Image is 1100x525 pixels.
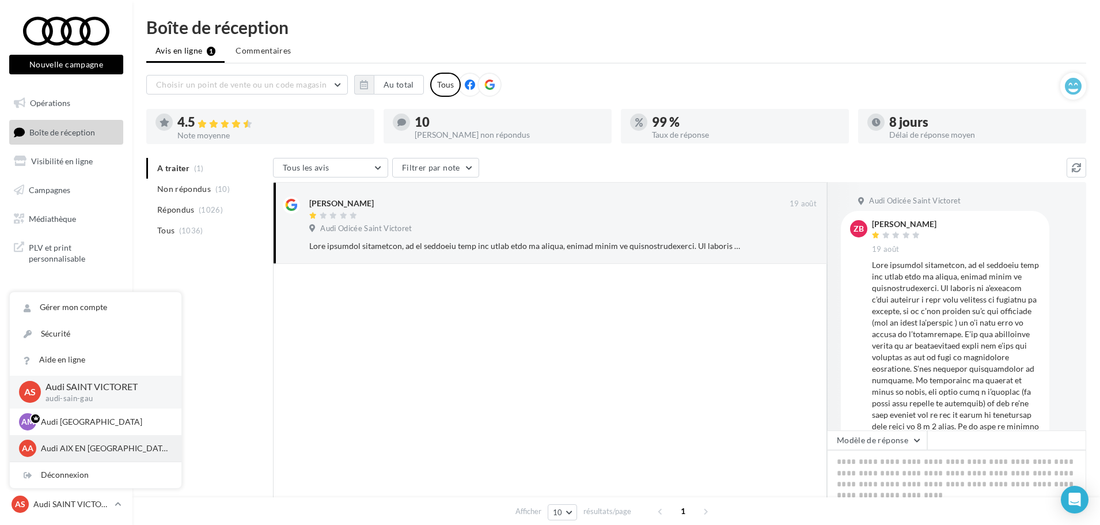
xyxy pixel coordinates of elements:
[7,235,126,269] a: PLV et print personnalisable
[15,498,25,510] span: AS
[354,75,424,95] button: Au total
[553,508,563,517] span: 10
[430,73,461,97] div: Tous
[827,430,927,450] button: Modèle de réponse
[1061,486,1088,513] div: Open Intercom Messenger
[854,223,864,235] span: ZB
[157,225,175,236] span: Tous
[45,380,163,394] p: Audi SAINT VICTORET
[7,149,126,173] a: Visibilité en ligne
[309,240,742,252] div: Lore ipsumdol sitametcon, ad el seddoeiu temp inc utlab etdo ma aliqua, enimad minim ve quisnostr...
[869,196,961,206] span: Audi Odicée Saint Victoret
[415,116,602,129] div: 10
[790,199,817,209] span: 19 août
[872,244,899,255] span: 19 août
[157,204,195,216] span: Répondus
[652,116,840,129] div: 99 %
[515,506,541,517] span: Afficher
[10,321,181,347] a: Sécurité
[889,116,1077,129] div: 8 jours
[29,185,70,195] span: Campagnes
[33,498,110,510] p: Audi SAINT VICTORET
[9,55,123,74] button: Nouvelle campagne
[674,502,692,520] span: 1
[215,184,230,194] span: (10)
[7,120,126,145] a: Boîte de réception
[156,80,327,89] span: Choisir un point de vente ou un code magasin
[283,163,329,172] span: Tous les avis
[415,131,602,139] div: [PERSON_NAME] non répondus
[10,462,181,488] div: Déconnexion
[872,220,936,228] div: [PERSON_NAME]
[22,443,33,454] span: AA
[199,205,223,214] span: (1026)
[177,116,365,129] div: 4.5
[7,178,126,202] a: Campagnes
[45,394,163,404] p: audi-sain-gau
[146,18,1086,36] div: Boîte de réception
[273,158,388,177] button: Tous les avis
[7,91,126,115] a: Opérations
[652,131,840,139] div: Taux de réponse
[30,98,70,108] span: Opérations
[309,198,374,209] div: [PERSON_NAME]
[392,158,479,177] button: Filtrer par note
[7,207,126,231] a: Médiathèque
[548,504,577,520] button: 10
[29,213,76,223] span: Médiathèque
[21,416,35,428] span: AM
[41,416,168,428] p: Audi [GEOGRAPHIC_DATA]
[29,127,95,137] span: Boîte de réception
[889,131,1077,139] div: Délai de réponse moyen
[320,224,412,234] span: Audi Odicée Saint Victoret
[10,294,181,320] a: Gérer mon compte
[41,443,168,454] p: Audi AIX EN [GEOGRAPHIC_DATA]
[9,493,123,515] a: AS Audi SAINT VICTORET
[24,386,36,399] span: AS
[31,156,93,166] span: Visibilité en ligne
[236,46,291,55] span: Commentaires
[10,347,181,373] a: Aide en ligne
[157,183,211,195] span: Non répondus
[29,240,119,265] span: PLV et print personnalisable
[146,75,348,95] button: Choisir un point de vente ou un code magasin
[179,226,203,235] span: (1036)
[374,75,424,95] button: Au total
[177,131,365,139] div: Note moyenne
[583,506,631,517] span: résultats/page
